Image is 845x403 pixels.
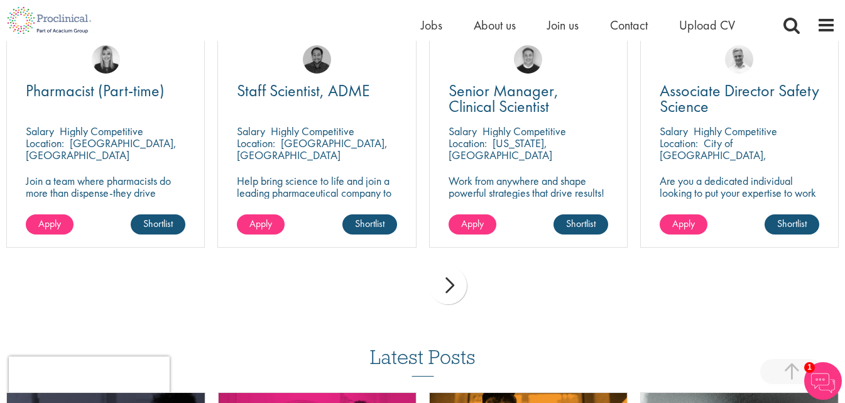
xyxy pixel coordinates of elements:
img: Mike Raletz [303,45,331,74]
img: Joshua Bye [725,45,753,74]
a: Pharmacist (Part-time) [26,83,185,99]
a: Join us [547,17,579,33]
iframe: reCAPTCHA [9,356,170,394]
a: Apply [449,214,496,235]
span: Staff Scientist, ADME [237,80,370,101]
p: Highly Competitive [271,124,354,138]
div: next [429,267,467,304]
p: Help bring science to life and join a leading pharmaceutical company to play a key role in delive... [237,175,396,235]
a: Apply [26,214,74,235]
span: Senior Manager, Clinical Scientist [449,80,559,117]
a: Shortlist [342,214,397,235]
a: Staff Scientist, ADME [237,83,396,99]
span: Salary [26,124,54,138]
span: Salary [237,124,265,138]
span: Apply [461,217,484,230]
img: Bo Forsen [514,45,542,74]
a: About us [474,17,516,33]
p: Join a team where pharmacists do more than dispense-they drive progress. [26,175,185,211]
span: Salary [449,124,477,138]
span: Location: [660,136,698,150]
span: Apply [672,217,695,230]
p: Highly Competitive [60,124,143,138]
span: Pharmacist (Part-time) [26,80,165,101]
p: Work from anywhere and shape powerful strategies that drive results! Enjoy the freedom of remote ... [449,175,608,223]
span: Associate Director Safety Science [660,80,819,117]
a: Apply [237,214,285,235]
a: Associate Director Safety Science [660,83,819,114]
h3: Latest Posts [370,346,476,377]
span: Location: [449,136,487,150]
p: Highly Competitive [694,124,777,138]
span: Salary [660,124,688,138]
p: City of [GEOGRAPHIC_DATA], [GEOGRAPHIC_DATA] [660,136,766,174]
a: Jobs [421,17,442,33]
a: Upload CV [679,17,735,33]
span: Apply [38,217,61,230]
a: Shortlist [765,214,819,235]
a: Contact [610,17,648,33]
p: [US_STATE], [GEOGRAPHIC_DATA] [449,136,552,162]
span: Apply [249,217,272,230]
p: Highly Competitive [482,124,566,138]
img: Janelle Jones [92,45,120,74]
a: Shortlist [131,214,185,235]
p: [GEOGRAPHIC_DATA], [GEOGRAPHIC_DATA] [237,136,388,162]
a: Senior Manager, Clinical Scientist [449,83,608,114]
p: Are you a dedicated individual looking to put your expertise to work fully flexibly in a remote p... [660,175,819,235]
span: Location: [26,136,64,150]
span: Location: [237,136,275,150]
a: Apply [660,214,707,235]
a: Shortlist [553,214,608,235]
span: 1 [804,362,815,373]
img: Chatbot [804,362,842,400]
p: [GEOGRAPHIC_DATA], [GEOGRAPHIC_DATA] [26,136,177,162]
